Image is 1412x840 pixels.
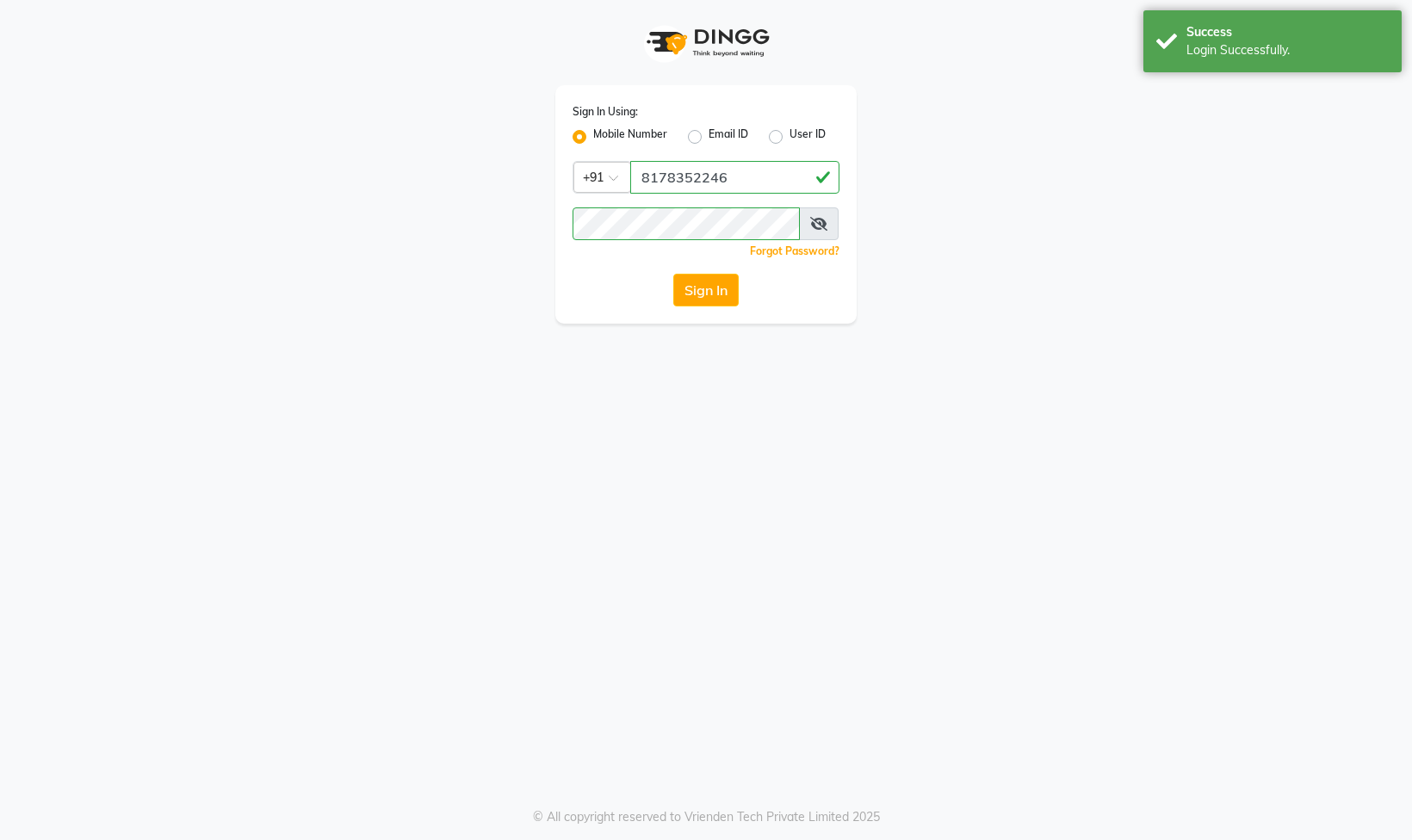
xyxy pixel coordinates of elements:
[573,104,638,120] label: Sign In Using:
[1186,23,1389,41] div: Success
[637,17,775,68] img: logo1.svg
[1186,41,1389,59] div: Login Successfully.
[630,161,839,194] input: Username
[573,207,800,240] input: Username
[709,127,748,147] label: Email ID
[750,244,839,257] a: Forgot Password?
[593,127,667,147] label: Mobile Number
[790,127,826,147] label: User ID
[673,274,739,306] button: Sign In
